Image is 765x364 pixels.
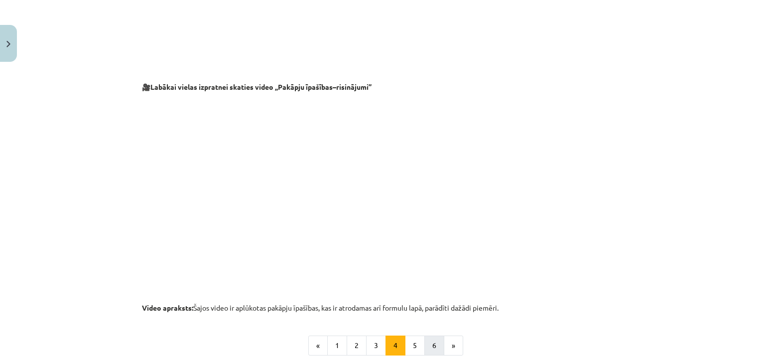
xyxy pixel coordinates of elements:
button: 2 [347,336,367,356]
nav: Page navigation example [142,336,623,356]
button: « [308,336,328,356]
strong: – [333,82,336,91]
b: Video apraksts: [142,303,193,312]
b: Labākai vielas izpratnei skaties video „Pakāpju īpašības [150,82,333,91]
button: 5 [405,336,425,356]
button: 4 [385,336,405,356]
button: 3 [366,336,386,356]
p: 🎥 [142,82,623,92]
b: risinājumi” [336,82,372,91]
p: Šajos video ir aplūkotas pakāpju īpašības, kas ir atrodamas arī formulu lapā, parādīti dažādi pie... [142,303,623,313]
button: 1 [327,336,347,356]
img: icon-close-lesson-0947bae3869378f0d4975bcd49f059093ad1ed9edebbc8119c70593378902aed.svg [6,41,10,47]
button: » [444,336,463,356]
button: 6 [424,336,444,356]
